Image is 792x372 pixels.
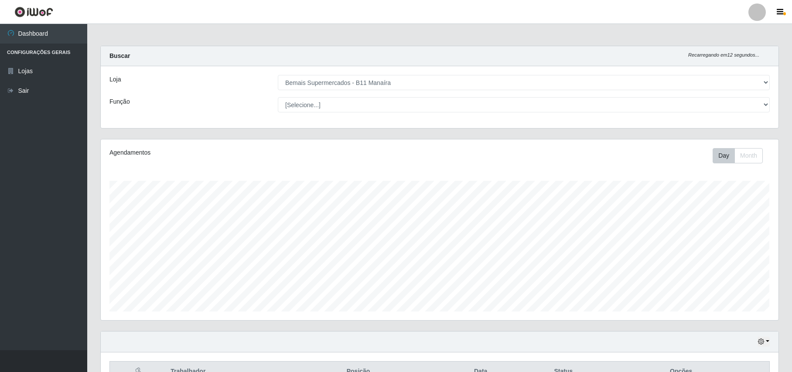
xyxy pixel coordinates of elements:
strong: Buscar [109,52,130,59]
i: Recarregando em 12 segundos... [688,52,759,57]
img: CoreUI Logo [14,7,53,17]
label: Função [109,97,130,106]
div: Agendamentos [109,148,377,157]
button: Month [734,148,763,163]
div: First group [713,148,763,163]
button: Day [713,148,735,163]
label: Loja [109,75,121,84]
div: Toolbar with button groups [713,148,770,163]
